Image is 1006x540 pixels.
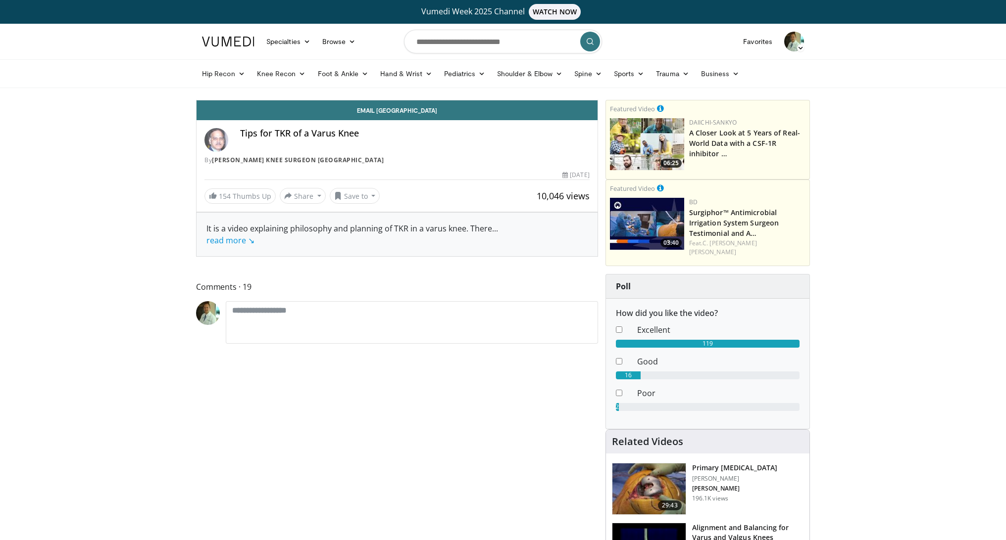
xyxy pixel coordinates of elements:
div: It is a video explaining philosophy and planning of TKR in a varus knee. There [206,223,588,246]
span: 06:25 [660,159,682,168]
a: Daiichi-Sankyo [689,118,737,127]
span: 29:43 [658,500,682,510]
div: [DATE] [562,171,589,180]
div: By [204,156,590,165]
h4: Related Videos [612,436,683,448]
img: 93c22cae-14d1-47f0-9e4a-a244e824b022.png.150x105_q85_crop-smart_upscale.jpg [610,118,684,170]
a: Hand & Wrist [374,64,438,84]
input: Search topics, interventions [404,30,602,53]
span: 154 [219,191,231,201]
a: Browse [316,32,362,51]
a: Surgiphor™ Antimicrobial Irrigation System Surgeon Testimonial and A… [689,208,779,238]
a: [PERSON_NAME] Knee Surgeon [GEOGRAPHIC_DATA] [212,156,384,164]
p: 196.1K views [692,495,728,502]
dd: Good [630,356,807,367]
a: BD [689,198,698,206]
h3: Primary [MEDICAL_DATA] [692,463,777,473]
p: [PERSON_NAME] [692,485,777,493]
a: Business [695,64,746,84]
div: 2 [616,403,619,411]
small: Featured Video [610,104,655,113]
div: 119 [616,340,800,348]
p: [PERSON_NAME] [692,475,777,483]
button: Save to [330,188,380,204]
a: Sports [608,64,651,84]
a: Knee Recon [251,64,312,84]
a: Spine [568,64,607,84]
img: 297061_3.png.150x105_q85_crop-smart_upscale.jpg [612,463,686,515]
a: read more ↘ [206,235,254,246]
h4: Tips for TKR of a Varus Knee [240,128,590,139]
div: Feat. [689,239,805,257]
a: C. [PERSON_NAME] [PERSON_NAME] [689,239,757,256]
span: 10,046 views [537,190,590,202]
a: Pediatrics [438,64,491,84]
a: A Closer Look at 5 Years of Real-World Data with a CSF-1R inhibitor … [689,128,800,158]
img: Avatar [204,128,228,152]
span: Comments 19 [196,280,598,293]
a: 06:25 [610,118,684,170]
img: VuMedi Logo [202,37,254,46]
small: Featured Video [610,184,655,193]
a: Vumedi Week 2025 ChannelWATCH NOW [203,4,803,20]
span: 03:40 [660,238,682,247]
a: Email [GEOGRAPHIC_DATA] [197,100,598,120]
strong: Poll [616,281,631,292]
dd: Poor [630,387,807,399]
div: 16 [616,371,641,379]
a: Specialties [260,32,316,51]
a: Shoulder & Elbow [491,64,568,84]
button: Share [280,188,326,204]
img: Avatar [196,301,220,325]
dd: Excellent [630,324,807,336]
a: Trauma [650,64,695,84]
a: 29:43 Primary [MEDICAL_DATA] [PERSON_NAME] [PERSON_NAME] 196.1K views [612,463,804,515]
a: Favorites [737,32,778,51]
img: 70422da6-974a-44ac-bf9d-78c82a89d891.150x105_q85_crop-smart_upscale.jpg [610,198,684,250]
span: WATCH NOW [529,4,581,20]
img: Avatar [784,32,804,51]
h6: How did you like the video? [616,309,800,318]
a: 154 Thumbs Up [204,188,276,204]
a: 03:40 [610,198,684,250]
a: Hip Recon [196,64,251,84]
a: Foot & Ankle [312,64,375,84]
